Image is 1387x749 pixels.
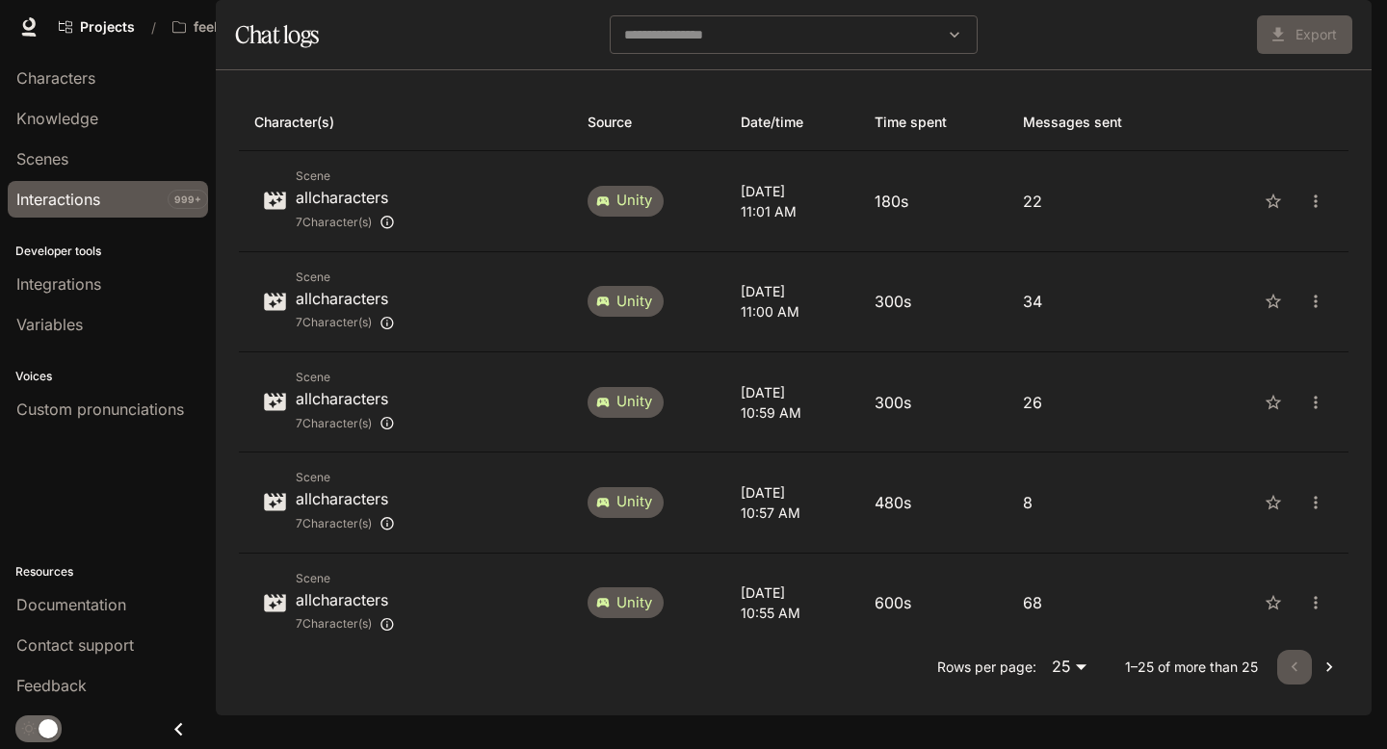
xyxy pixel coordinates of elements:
[1256,585,1291,620] button: Favorite
[875,190,992,213] p: 180s
[605,392,664,412] span: unity
[296,414,372,433] span: 7 Character(s)
[1044,652,1094,683] div: 25
[741,582,844,603] p: [DATE]
[239,93,572,151] th: Character(s)
[80,19,135,36] span: Projects
[296,287,395,310] p: allcharacters
[605,492,664,512] span: unity
[1023,190,1179,213] p: 22
[605,191,664,211] span: unity
[741,402,844,423] p: 10:59 AM
[1023,290,1179,313] p: 34
[1023,391,1179,414] p: 26
[875,290,992,313] p: 300s
[741,181,844,201] p: [DATE]
[1256,184,1291,219] button: Favorite
[1312,650,1347,684] button: Go to next page
[144,17,164,38] div: /
[572,93,725,151] th: Source
[741,201,844,221] p: 11:01 AM
[296,387,395,410] p: allcharacters
[296,313,372,332] span: 7 Character(s)
[937,658,1036,677] p: Rows per page:
[1256,284,1291,319] button: Favorite
[296,569,395,588] span: Scene
[296,487,395,510] p: allcharacters
[296,310,395,336] div: Zoe, Harry, Richard, Sophie, Lou, Viv, Willow
[741,603,844,623] p: 10:55 AM
[296,368,395,387] span: Scene
[1125,658,1258,677] p: 1–25 of more than 25
[875,491,992,514] p: 480s
[875,391,992,414] p: 300s
[1298,184,1333,219] button: close
[164,8,268,46] button: All workspaces
[296,268,395,287] span: Scene
[725,93,859,151] th: Date/time
[296,167,395,186] span: Scene
[1298,284,1333,319] button: close
[296,611,395,637] div: Zoe, Harry, Richard, Sophie, Lou, Viv, Willow
[1256,485,1291,520] button: Favorite
[1298,385,1333,420] button: close
[1023,591,1179,614] p: 68
[741,503,844,523] p: 10:57 AM
[605,292,664,312] span: unity
[296,468,395,487] span: Scene
[741,482,844,503] p: [DATE]
[296,614,372,633] span: 7 Character(s)
[296,209,395,235] div: Zoe, Harry, Richard, Sophie, Lou, Viv, Willow
[875,591,992,614] p: 600s
[1023,491,1179,514] p: 8
[296,410,395,436] div: Zoe, Harry, Richard, Sophie, Lou, Viv, Willow
[296,588,395,611] p: allcharacters
[50,8,144,46] a: Go to projects
[235,15,319,54] h1: Chat logs
[296,514,372,533] span: 7 Character(s)
[741,382,844,402] p: [DATE]
[296,213,372,232] span: 7 Character(s)
[741,301,844,322] p: 11:00 AM
[741,281,844,301] p: [DATE]
[605,593,664,613] span: unity
[296,510,395,536] div: Zoe, Harry, Richard, Sophie, Lou, Viv, Willow
[1298,485,1333,520] button: close
[1008,93,1194,151] th: Messages sent
[1257,23,1352,42] span: Coming soon
[1256,385,1291,420] button: Favorite
[194,19,238,36] p: feeLab
[1298,585,1333,620] button: close
[859,93,1008,151] th: Time spent
[296,186,395,209] p: allcharacters
[941,21,968,48] button: Open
